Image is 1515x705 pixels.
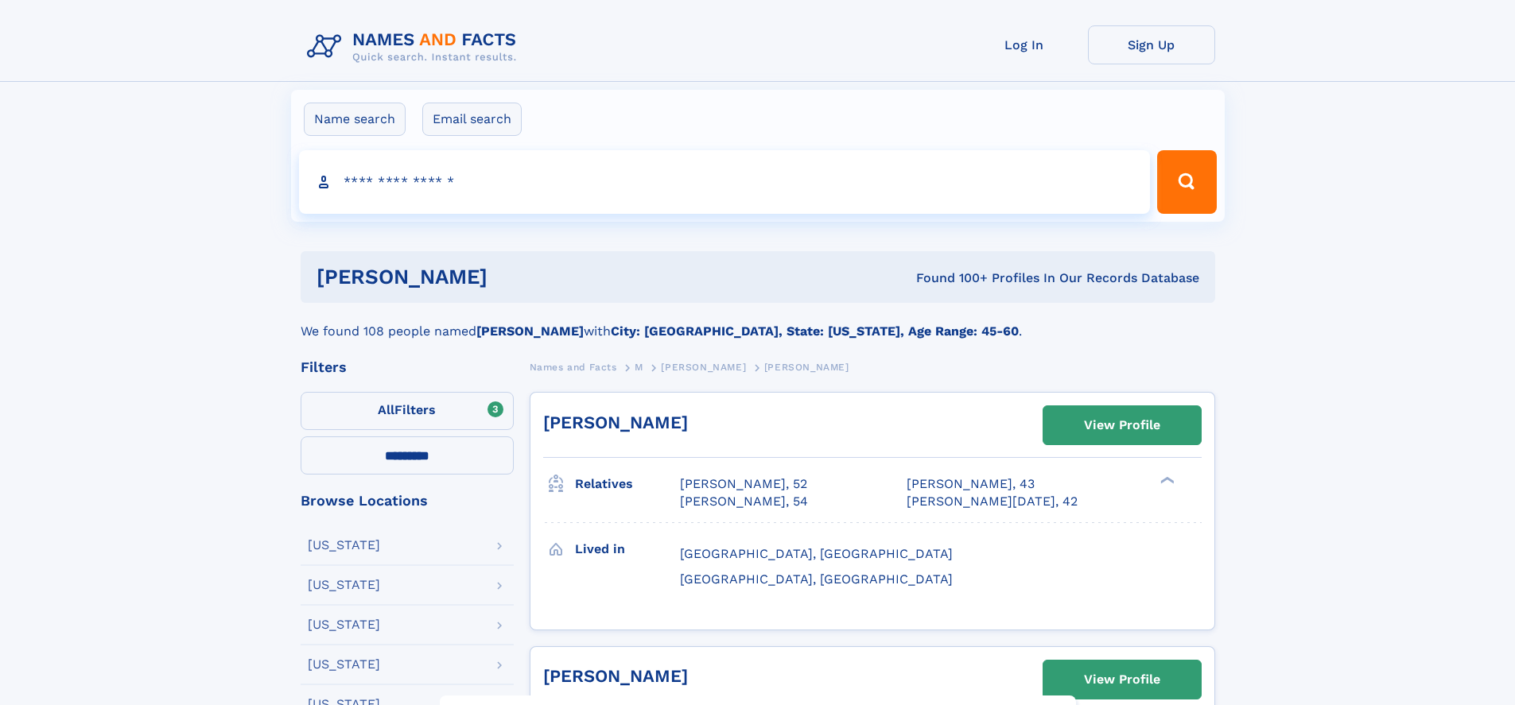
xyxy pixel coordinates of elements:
a: [PERSON_NAME][DATE], 42 [907,493,1078,510]
label: Name search [304,103,406,136]
b: City: [GEOGRAPHIC_DATA], State: [US_STATE], Age Range: 45-60 [611,323,1019,339]
img: Logo Names and Facts [301,25,530,68]
div: Found 100+ Profiles In Our Records Database [701,269,1199,287]
a: M [635,357,643,377]
div: View Profile [1084,407,1160,444]
span: [PERSON_NAME] [764,362,849,373]
label: Filters [301,392,514,430]
a: [PERSON_NAME] [543,666,688,686]
h3: Relatives [575,471,680,498]
b: [PERSON_NAME] [476,323,584,339]
div: [US_STATE] [308,618,380,631]
a: View Profile [1043,660,1201,699]
a: [PERSON_NAME], 43 [907,475,1035,493]
span: [GEOGRAPHIC_DATA], [GEOGRAPHIC_DATA] [680,571,953,587]
div: [US_STATE] [308,539,380,552]
a: [PERSON_NAME] [661,357,746,377]
div: Browse Locations [301,494,514,508]
span: [GEOGRAPHIC_DATA], [GEOGRAPHIC_DATA] [680,546,953,561]
a: [PERSON_NAME], 52 [680,475,807,493]
div: [US_STATE] [308,658,380,671]
a: [PERSON_NAME], 54 [680,493,808,510]
div: View Profile [1084,661,1160,698]
span: [PERSON_NAME] [661,362,746,373]
a: [PERSON_NAME] [543,413,688,432]
label: Email search [422,103,522,136]
a: View Profile [1043,406,1201,444]
h3: Lived in [575,536,680,563]
input: search input [299,150,1151,214]
a: Sign Up [1088,25,1215,64]
div: We found 108 people named with . [301,303,1215,341]
div: ❯ [1156,475,1175,486]
a: Log In [961,25,1088,64]
span: All [378,402,394,417]
div: Filters [301,360,514,374]
span: M [635,362,643,373]
button: Search Button [1157,150,1216,214]
h1: [PERSON_NAME] [317,267,702,287]
div: [US_STATE] [308,579,380,591]
a: Names and Facts [530,357,617,377]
